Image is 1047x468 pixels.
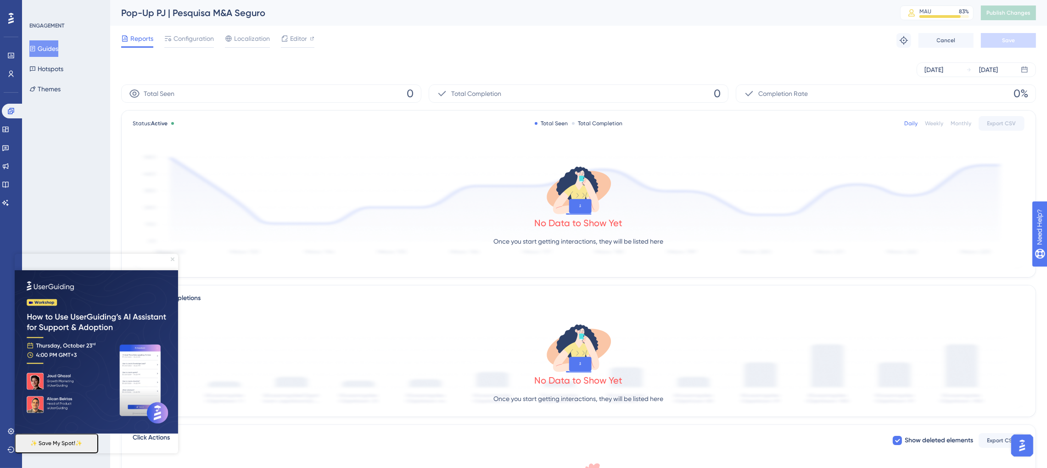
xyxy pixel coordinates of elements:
[714,86,721,101] span: 0
[904,120,918,127] div: Daily
[979,433,1025,448] button: Export CSV
[572,120,623,127] div: Total Completion
[979,64,998,75] div: [DATE]
[535,120,568,127] div: Total Seen
[981,6,1036,20] button: Publish Changes
[987,120,1016,127] span: Export CSV
[174,33,214,44] span: Configuration
[407,86,414,101] span: 0
[986,9,1030,17] span: Publish Changes
[234,33,270,44] span: Localization
[979,116,1025,131] button: Export CSV
[535,217,623,229] div: No Data to Show Yet
[758,88,808,99] span: Completion Rate
[290,33,307,44] span: Editor
[130,33,153,44] span: Reports
[144,88,174,99] span: Total Seen
[951,120,971,127] div: Monthly
[937,37,956,44] span: Cancel
[959,8,969,15] div: 83 %
[494,393,664,404] p: Once you start getting interactions, they will be listed here
[905,435,973,446] span: Show deleted elements
[981,33,1036,48] button: Save
[133,120,168,127] span: Status:
[22,2,57,13] span: Need Help?
[494,236,664,247] p: Once you start getting interactions, they will be listed here
[535,374,623,387] div: No Data to Show Yet
[1008,432,1036,459] iframe: UserGuiding AI Assistant Launcher
[29,61,63,77] button: Hotspots
[918,33,974,48] button: Cancel
[924,64,943,75] div: [DATE]
[151,120,168,127] span: Active
[919,8,931,15] div: MAU
[1013,86,1028,101] span: 0%
[987,437,1016,444] span: Export CSV
[1002,37,1015,44] span: Save
[451,88,501,99] span: Total Completion
[925,120,943,127] div: Weekly
[29,22,64,29] div: ENGAGEMENT
[29,40,58,57] button: Guides
[29,81,61,97] button: Themes
[121,6,877,19] div: Pop-Up PJ | Pesquisa M&A Seguro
